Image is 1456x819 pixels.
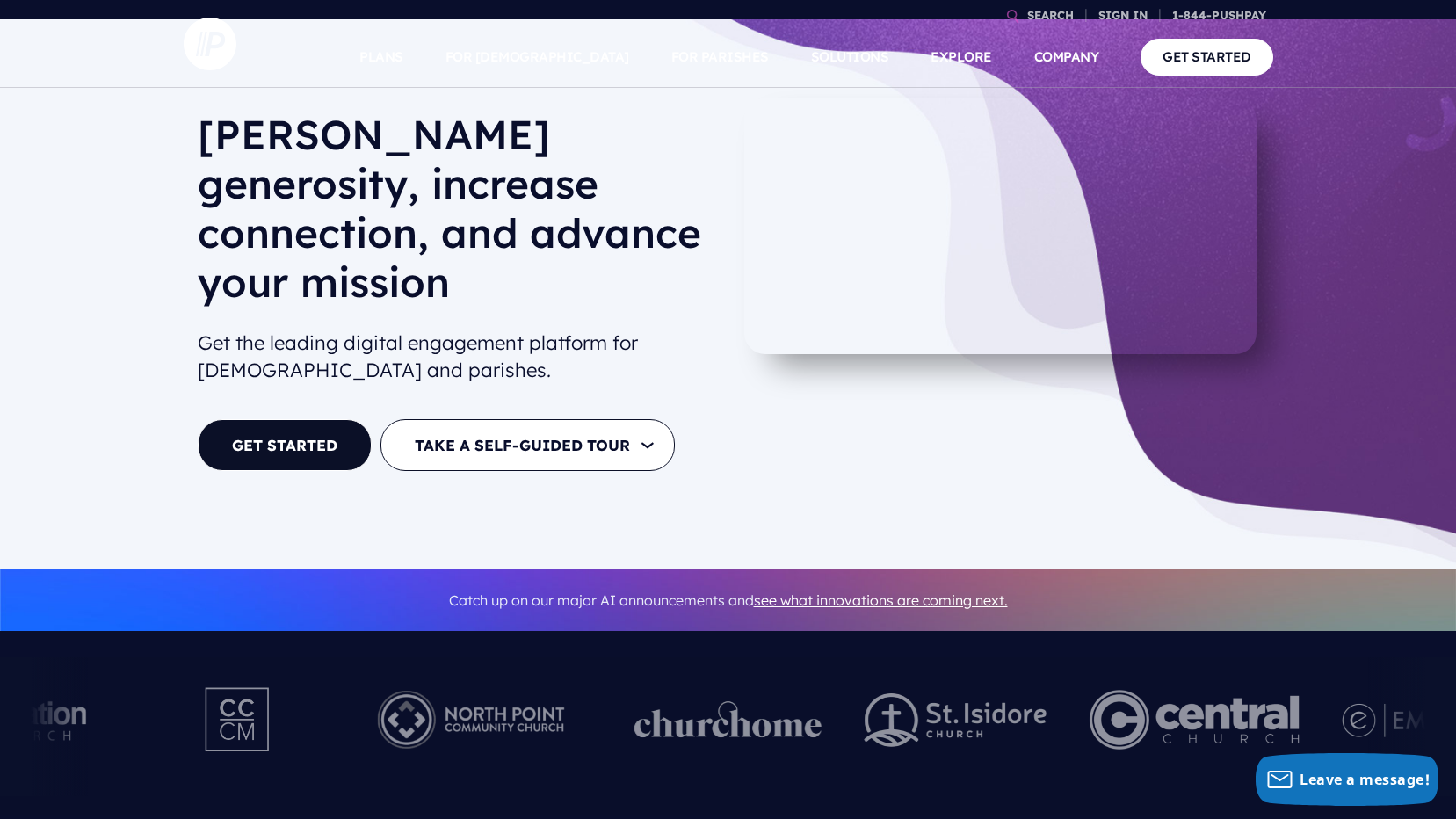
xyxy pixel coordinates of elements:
a: COMPANY [1034,26,1099,88]
a: GET STARTED [1141,39,1273,75]
a: see what innovations are coming next. [754,591,1008,609]
img: pp_logos_1 [634,701,822,738]
a: PLANS [359,26,403,88]
h2: Get the leading digital engagement platform for [DEMOGRAPHIC_DATA] and parishes. [198,323,714,391]
a: FOR [DEMOGRAPHIC_DATA] [445,26,629,88]
button: TAKE A SELF-GUIDED TOUR [380,419,675,471]
a: SOLUTIONS [811,26,889,88]
span: Leave a message! [1300,770,1430,789]
a: EXPLORE [931,26,992,88]
p: Catch up on our major AI announcements and [198,581,1259,620]
button: Leave a message! [1256,753,1438,806]
img: pp_logos_2 [865,693,1047,747]
a: FOR PARISHES [671,26,769,88]
img: Pushpay_Logo__NorthPoint [351,671,592,768]
a: GET STARTED [198,419,372,471]
h1: [PERSON_NAME] generosity, increase connection, and advance your mission [198,110,714,321]
img: Pushpay_Logo__CCM [169,671,308,768]
img: Central Church Henderson NV [1090,671,1300,768]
